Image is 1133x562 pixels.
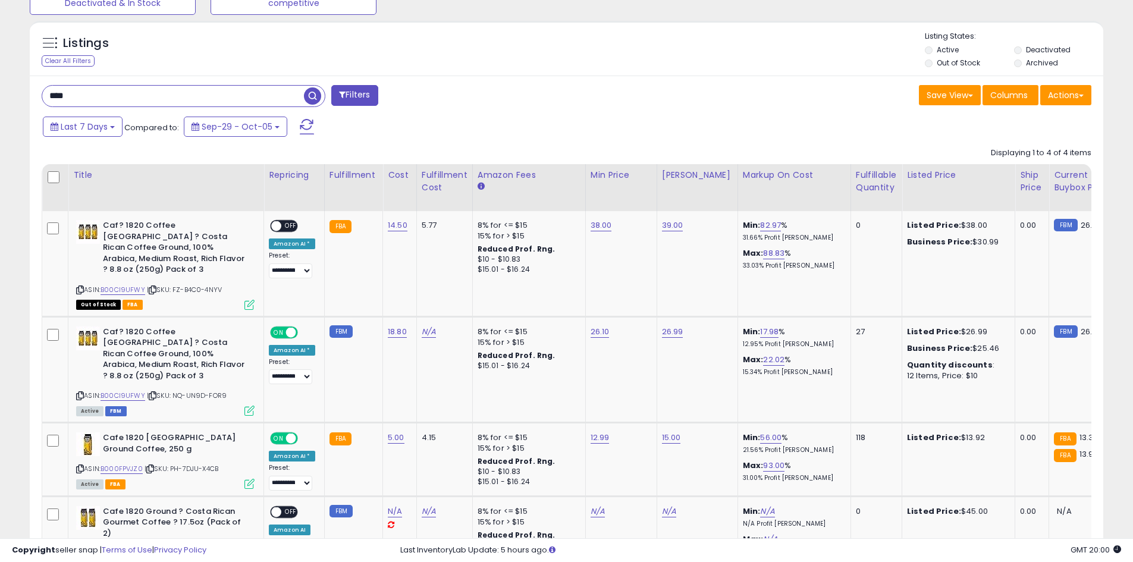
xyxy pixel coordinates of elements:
[1054,219,1077,231] small: FBM
[400,545,1121,556] div: Last InventoryLab Update: 5 hours ago.
[478,517,576,528] div: 15% for > $15
[329,505,353,517] small: FBM
[743,340,842,348] p: 12.95% Profit [PERSON_NAME]
[1040,85,1091,105] button: Actions
[856,326,893,337] div: 27
[76,406,103,416] span: All listings currently available for purchase on Amazon
[269,451,315,461] div: Amazon AI *
[296,327,315,337] span: OFF
[743,220,842,242] div: %
[478,477,576,487] div: $15.01 - $16.24
[296,434,315,444] span: OFF
[1020,326,1040,337] div: 0.00
[591,506,605,517] a: N/A
[422,432,463,443] div: 4.15
[1020,220,1040,231] div: 0.00
[743,432,842,454] div: %
[422,220,463,231] div: 5.77
[269,169,319,181] div: Repricing
[103,506,247,542] b: Cafe 1820 Ground ? Costa Rican Gourmet Coffee ? 17.5oz (Pack of 2)
[478,506,576,517] div: 8% for <= $15
[743,354,842,376] div: %
[743,460,842,482] div: %
[743,432,761,443] b: Min:
[1054,169,1115,194] div: Current Buybox Price
[478,244,555,254] b: Reduced Prof. Rng.
[1081,326,1102,337] span: 26.99
[937,45,959,55] label: Active
[329,169,378,181] div: Fulfillment
[76,479,103,489] span: All listings currently available for purchase on Amazon
[743,248,842,270] div: %
[743,520,842,528] p: N/A Profit [PERSON_NAME]
[743,368,842,376] p: 15.34% Profit [PERSON_NAME]
[591,219,612,231] a: 38.00
[743,506,761,517] b: Min:
[937,58,980,68] label: Out of Stock
[478,432,576,443] div: 8% for <= $15
[907,432,1006,443] div: $13.92
[1071,544,1121,555] span: 2025-10-13 20:00 GMT
[103,220,247,278] b: Caf? 1820 Coffee [GEOGRAPHIC_DATA] ? Costa Rican Coffee Ground, 100% Arabica, Medium Roast, Rich ...
[76,432,255,488] div: ASIN:
[63,35,109,52] h5: Listings
[271,434,286,444] span: ON
[1079,448,1099,460] span: 13.92
[907,236,972,247] b: Business Price:
[743,326,761,337] b: Min:
[42,55,95,67] div: Clear All Filters
[478,456,555,466] b: Reduced Prof. Rng.
[591,432,610,444] a: 12.99
[388,169,412,181] div: Cost
[1020,432,1040,443] div: 0.00
[743,460,764,471] b: Max:
[76,300,121,310] span: All listings that are currently out of stock and unavailable for purchase on Amazon
[907,343,1006,354] div: $25.46
[478,255,576,265] div: $10 - $10.83
[983,85,1038,105] button: Columns
[662,326,683,338] a: 26.99
[907,432,961,443] b: Listed Price:
[388,326,407,338] a: 18.80
[990,89,1028,101] span: Columns
[269,238,315,249] div: Amazon AI *
[271,327,286,337] span: ON
[925,31,1103,42] p: Listing States:
[478,467,576,477] div: $10 - $10.83
[478,337,576,348] div: 15% for > $15
[743,446,842,454] p: 21.56% Profit [PERSON_NAME]
[907,506,1006,517] div: $45.00
[12,544,55,555] strong: Copyright
[1020,169,1044,194] div: Ship Price
[269,525,310,535] div: Amazon AI
[269,464,315,491] div: Preset:
[331,85,378,106] button: Filters
[202,121,272,133] span: Sep-29 - Oct-05
[478,220,576,231] div: 8% for <= $15
[145,464,218,473] span: | SKU: PH-7DJU-X4CB
[743,169,846,181] div: Markup on Cost
[478,326,576,337] div: 8% for <= $15
[103,432,247,457] b: Cafe 1820 [GEOGRAPHIC_DATA] Ground Coffee, 250 g
[105,479,125,489] span: FBA
[907,371,1006,381] div: 12 Items, Price: $10
[281,221,300,231] span: OFF
[662,169,733,181] div: [PERSON_NAME]
[154,544,206,555] a: Privacy Policy
[102,544,152,555] a: Terms of Use
[422,506,436,517] a: N/A
[269,252,315,278] div: Preset:
[1054,449,1076,462] small: FBA
[73,169,259,181] div: Title
[743,474,842,482] p: 31.00% Profit [PERSON_NAME]
[907,326,961,337] b: Listed Price:
[76,326,255,415] div: ASIN:
[743,326,842,348] div: %
[76,432,100,456] img: 51H0-CFKW4L._SL40_.jpg
[856,506,893,517] div: 0
[12,545,206,556] div: seller snap | |
[329,325,353,338] small: FBM
[478,361,576,371] div: $15.01 - $16.24
[1054,432,1076,445] small: FBA
[478,181,485,192] small: Amazon Fees.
